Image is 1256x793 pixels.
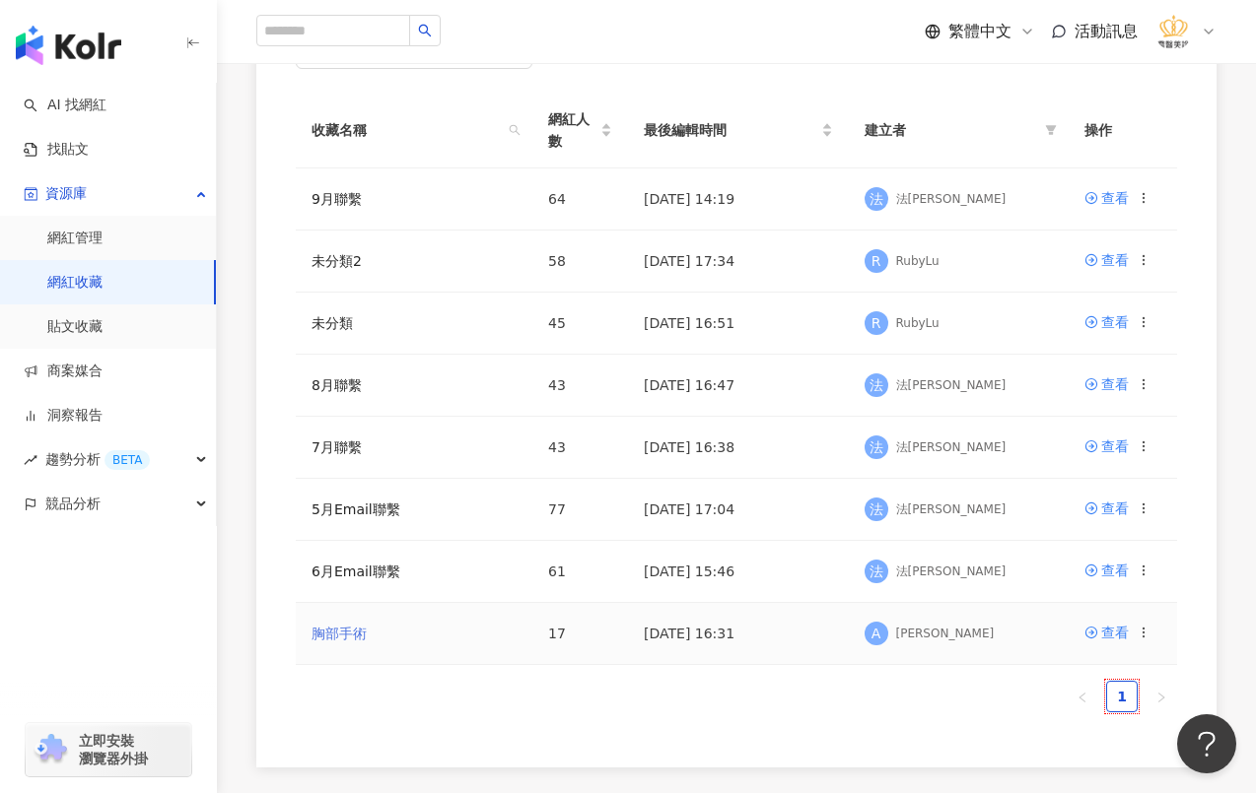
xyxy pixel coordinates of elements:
[1084,560,1129,581] a: 查看
[1106,681,1138,712] li: 1
[312,501,400,517] a: 5月Email聯繫
[896,439,1007,456] div: 法[PERSON_NAME]
[896,626,995,642] div: [PERSON_NAME]
[865,119,1038,141] span: 建立者
[24,453,37,467] span: rise
[870,188,883,210] span: 法
[47,229,103,248] a: 網紅管理
[24,406,103,426] a: 洞察報告
[628,231,849,293] td: [DATE] 17:34
[1067,681,1098,712] li: Previous Page
[548,191,566,207] span: 64
[1075,22,1138,40] span: 活動訊息
[628,93,849,168] th: 最後編輯時間
[45,437,150,482] span: 趨勢分析
[105,450,150,470] div: BETA
[548,108,596,152] span: 網紅人數
[872,623,881,644] span: A
[628,541,849,603] td: [DATE] 15:46
[628,168,849,231] td: [DATE] 14:19
[312,439,362,455] a: 7月聯繫
[312,377,362,393] a: 8月聯繫
[26,723,191,776] a: chrome extension立即安裝 瀏覽器外掛
[1101,560,1129,581] div: 查看
[628,293,849,355] td: [DATE] 16:51
[47,273,103,293] a: 網紅收藏
[628,355,849,417] td: [DATE] 16:47
[1084,435,1129,457] a: 查看
[505,115,524,145] span: search
[948,21,1012,42] span: 繁體中文
[1146,681,1177,712] button: right
[312,119,501,141] span: 收藏名稱
[870,374,883,396] span: 法
[1154,13,1192,50] img: %E6%B3%95%E5%96%AC%E9%86%AB%E7%BE%8E%E8%A8%BA%E6%89%80_LOGO%20.png
[1101,622,1129,643] div: 查看
[312,191,362,207] a: 9月聯繫
[896,563,1007,580] div: 法[PERSON_NAME]
[1101,497,1129,519] div: 查看
[312,563,400,579] a: 6月Email聯繫
[312,315,353,331] a: 未分類
[32,734,70,765] img: chrome extension
[16,26,121,65] img: logo
[1084,311,1129,333] a: 查看
[1107,682,1137,711] a: 1
[1101,435,1129,457] div: 查看
[312,626,367,641] a: 胸部手術
[644,119,817,141] span: 最後編輯時間
[548,253,566,269] span: 58
[548,377,566,393] span: 43
[548,439,566,455] span: 43
[872,250,881,272] span: R
[1069,93,1177,168] th: 操作
[79,732,148,767] span: 立即安裝 瀏覽器外掛
[628,479,849,541] td: [DATE] 17:04
[896,253,940,270] div: RubyLu
[896,377,1007,394] div: 法[PERSON_NAME]
[1067,681,1098,712] button: left
[1155,692,1167,703] span: right
[870,436,883,458] span: 法
[1084,249,1129,271] a: 查看
[1146,681,1177,712] li: Next Page
[896,315,940,332] div: RubyLu
[45,171,87,216] span: 資源庫
[548,563,566,579] span: 61
[1041,115,1061,145] span: filter
[418,24,432,37] span: search
[1101,249,1129,271] div: 查看
[24,140,89,160] a: 找貼文
[1084,187,1129,209] a: 查看
[532,93,628,168] th: 網紅人數
[870,498,883,520] span: 法
[509,124,521,136] span: search
[1177,714,1236,773] iframe: Help Scout Beacon - Open
[896,191,1007,208] div: 法[PERSON_NAME]
[628,417,849,479] td: [DATE] 16:38
[24,362,103,381] a: 商案媒合
[1077,692,1088,703] span: left
[312,253,362,269] a: 未分類2
[1101,187,1129,209] div: 查看
[47,317,103,337] a: 貼文收藏
[548,626,566,641] span: 17
[872,312,881,334] span: R
[45,482,101,526] span: 競品分析
[1084,373,1129,395] a: 查看
[628,603,849,665] td: [DATE] 16:31
[1084,497,1129,519] a: 查看
[870,561,883,582] span: 法
[24,96,106,115] a: searchAI 找網紅
[1045,124,1057,136] span: filter
[1084,622,1129,643] a: 查看
[896,501,1007,518] div: 法[PERSON_NAME]
[1101,311,1129,333] div: 查看
[1101,373,1129,395] div: 查看
[548,501,566,517] span: 77
[548,315,566,331] span: 45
